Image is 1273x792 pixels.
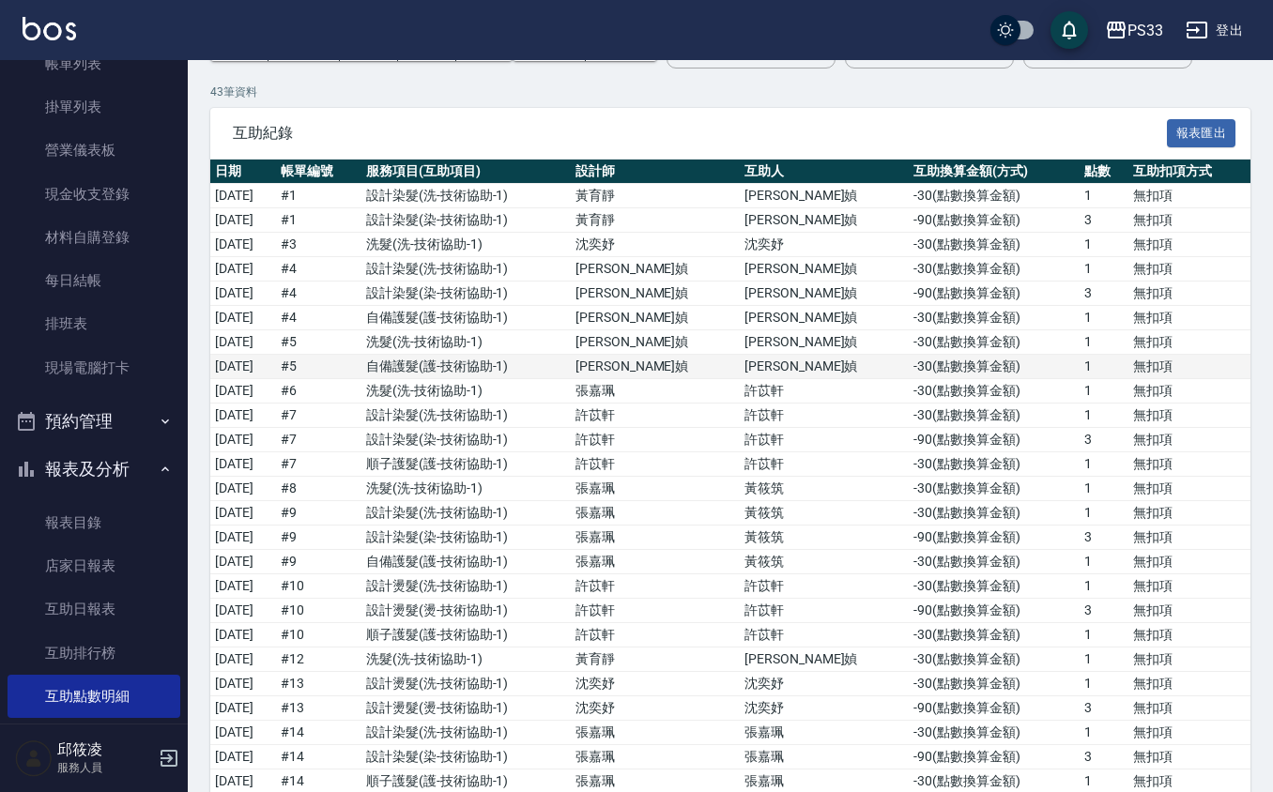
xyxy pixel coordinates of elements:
[361,355,571,379] td: 自備護髮 ( 護-技術協助-1 )
[210,745,276,769] td: [DATE]
[1080,501,1128,525] td: 1
[210,574,276,599] td: [DATE]
[361,623,571,647] td: 順子護髮 ( 護-技術協助-1 )
[1097,11,1171,50] button: PS33
[740,623,909,647] td: 許苡軒
[361,477,571,501] td: 洗髮 ( 洗-技術協助-1 )
[1128,160,1250,184] th: 互助扣項方式
[571,550,740,574] td: 張嘉珮
[1080,306,1128,330] td: 1
[210,184,276,208] td: [DATE]
[276,330,361,355] td: # 5
[1128,257,1250,282] td: 無扣項
[276,477,361,501] td: # 8
[909,574,1080,599] td: -30 ( 點數換算金額 )
[1128,452,1250,477] td: 無扣項
[8,216,180,259] a: 材料自購登錄
[361,721,571,745] td: 設計染髮 ( 洗-技術協助-1 )
[361,233,571,257] td: 洗髮 ( 洗-技術協助-1 )
[740,282,909,306] td: [PERSON_NAME]媜
[1128,623,1250,647] td: 無扣項
[276,745,361,769] td: # 14
[1128,282,1250,306] td: 無扣項
[210,160,276,184] th: 日期
[1051,11,1088,49] button: save
[233,124,1167,143] span: 互助紀錄
[210,550,276,574] td: [DATE]
[1128,525,1250,550] td: 無扣項
[1080,404,1128,428] td: 1
[571,721,740,745] td: 張嘉珮
[571,623,740,647] td: 許苡軒
[571,599,740,623] td: 許苡軒
[740,672,909,696] td: 沈奕妤
[361,525,571,550] td: 設計染髮 ( 染-技術協助-1 )
[210,623,276,647] td: [DATE]
[276,525,361,550] td: # 9
[740,574,909,599] td: 許苡軒
[210,233,276,257] td: [DATE]
[276,282,361,306] td: # 4
[740,306,909,330] td: [PERSON_NAME]媜
[210,501,276,525] td: [DATE]
[361,208,571,233] td: 設計染髮 ( 染-技術協助-1 )
[1128,647,1250,672] td: 無扣項
[210,84,1250,100] p: 43 筆資料
[909,477,1080,501] td: -30 ( 點數換算金額 )
[909,282,1080,306] td: -90 ( 點數換算金額 )
[276,160,361,184] th: 帳單編號
[8,42,180,85] a: 帳單列表
[361,501,571,525] td: 設計染髮 ( 洗-技術協助-1 )
[8,302,180,345] a: 排班表
[740,257,909,282] td: [PERSON_NAME]媜
[8,259,180,302] a: 每日結帳
[210,647,276,672] td: [DATE]
[1128,184,1250,208] td: 無扣項
[571,477,740,501] td: 張嘉珮
[1080,672,1128,696] td: 1
[276,257,361,282] td: # 4
[276,672,361,696] td: # 13
[909,599,1080,623] td: -90 ( 點數換算金額 )
[1128,306,1250,330] td: 無扣項
[740,647,909,672] td: [PERSON_NAME]媜
[740,233,909,257] td: 沈奕妤
[210,672,276,696] td: [DATE]
[361,306,571,330] td: 自備護髮 ( 護-技術協助-1 )
[1128,404,1250,428] td: 無扣項
[57,759,153,776] p: 服務人員
[276,184,361,208] td: # 1
[361,184,571,208] td: 設計染髮 ( 洗-技術協助-1 )
[571,208,740,233] td: 黃育靜
[571,404,740,428] td: 許苡軒
[361,599,571,623] td: 設計燙髮 ( 燙-技術協助-1 )
[740,721,909,745] td: 張嘉珮
[23,17,76,40] img: Logo
[1080,745,1128,769] td: 3
[1128,550,1250,574] td: 無扣項
[210,379,276,404] td: [DATE]
[1080,184,1128,208] td: 1
[740,379,909,404] td: 許苡軒
[571,330,740,355] td: [PERSON_NAME]媜
[210,525,276,550] td: [DATE]
[1080,233,1128,257] td: 1
[8,445,180,494] button: 報表及分析
[210,355,276,379] td: [DATE]
[1080,160,1128,184] th: 點數
[276,428,361,452] td: # 7
[909,452,1080,477] td: -30 ( 點數換算金額 )
[210,452,276,477] td: [DATE]
[210,696,276,721] td: [DATE]
[1080,623,1128,647] td: 1
[909,330,1080,355] td: -30 ( 點數換算金額 )
[1080,696,1128,721] td: 3
[571,160,740,184] th: 設計師
[1128,233,1250,257] td: 無扣項
[571,647,740,672] td: 黃育靜
[571,696,740,721] td: 沈奕妤
[210,208,276,233] td: [DATE]
[8,501,180,544] a: 報表目錄
[571,233,740,257] td: 沈奕妤
[276,501,361,525] td: # 9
